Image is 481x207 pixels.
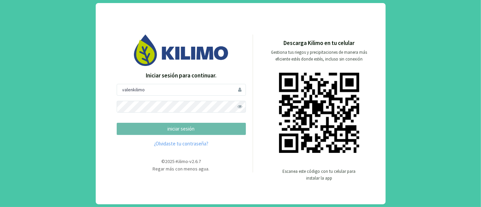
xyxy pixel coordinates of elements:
[117,71,246,80] p: Iniciar sesión para continuar.
[117,140,246,148] a: ¿Olvidaste tu contraseña?
[117,84,246,96] input: Usuario
[189,158,201,164] span: v2.6.7
[267,49,371,63] p: Gestiona tus riegos y precipitaciones de manera más eficiente estés donde estés, incluso sin cone...
[175,158,176,164] span: -
[279,73,359,153] img: qr code
[117,123,246,135] button: iniciar sesión
[176,158,188,164] span: Kilimo
[188,158,189,164] span: -
[122,125,240,133] p: iniciar sesión
[284,39,355,48] p: Descarga Kilimo en tu celular
[161,158,165,164] span: ©
[165,158,175,164] span: 2025
[282,168,357,182] p: Escanea este código con tu celular para instalar la app
[153,166,210,172] span: Regar más con menos agua.
[134,34,229,66] img: Image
